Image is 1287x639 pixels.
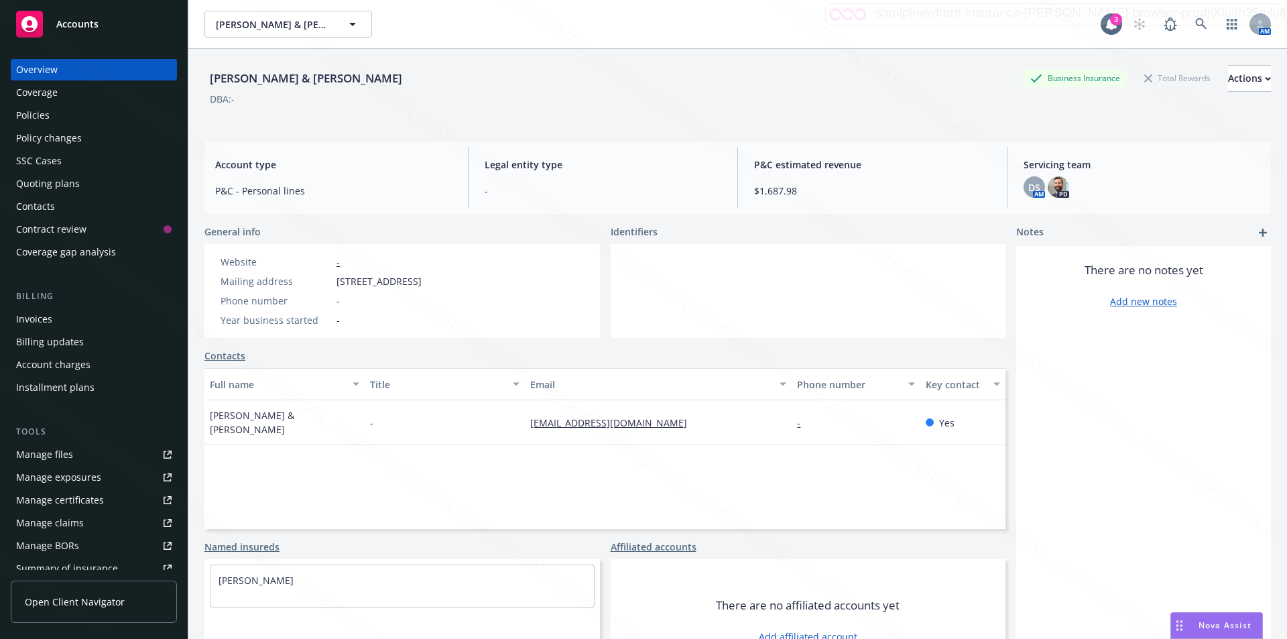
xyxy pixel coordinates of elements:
a: Manage files [11,444,177,465]
a: Contacts [204,349,245,363]
a: Contacts [11,196,177,217]
div: Coverage [16,82,58,103]
div: Total Rewards [1138,70,1217,86]
div: Business Insurance [1024,70,1127,86]
button: Key contact [920,368,1005,400]
div: Key contact [926,377,985,392]
span: DS [1028,180,1040,194]
a: [EMAIL_ADDRESS][DOMAIN_NAME] [530,416,698,429]
a: Add new notes [1110,294,1177,308]
div: Contacts [16,196,55,217]
span: [PERSON_NAME] & [PERSON_NAME] [216,17,332,32]
div: Manage certificates [16,489,104,511]
span: Legal entity type [485,158,721,172]
a: Manage exposures [11,467,177,488]
div: Policy changes [16,127,82,149]
div: Phone number [797,377,900,392]
span: [PERSON_NAME] & [PERSON_NAME] [210,408,359,437]
div: Installment plans [16,377,95,398]
div: Overview [16,59,58,80]
span: $1,687.98 [754,184,991,198]
button: Full name [204,368,365,400]
a: Billing updates [11,331,177,353]
div: Year business started [221,313,331,327]
img: photo [1048,176,1069,198]
span: Account type [215,158,452,172]
a: Report a Bug [1157,11,1184,38]
a: Accounts [11,5,177,43]
a: Policy changes [11,127,177,149]
span: Nova Assist [1199,620,1251,631]
a: add [1255,225,1271,241]
button: [PERSON_NAME] & [PERSON_NAME] [204,11,372,38]
a: Coverage [11,82,177,103]
a: [PERSON_NAME] [219,574,294,587]
span: Accounts [56,19,99,30]
span: There are no affiliated accounts yet [716,597,900,614]
span: Servicing team [1024,158,1260,172]
span: P&C estimated revenue [754,158,991,172]
div: Manage claims [16,512,84,534]
span: - [485,184,721,198]
div: Policies [16,105,50,126]
div: Billing [11,290,177,303]
a: Invoices [11,308,177,330]
span: P&C - Personal lines [215,184,452,198]
span: Open Client Navigator [25,595,125,609]
span: Notes [1016,225,1044,241]
a: - [797,416,811,429]
div: DBA: - [210,92,235,106]
span: - [370,416,373,430]
div: [PERSON_NAME] & [PERSON_NAME] [204,70,408,87]
div: Account charges [16,354,90,375]
a: Affiliated accounts [611,540,696,554]
div: Summary of insurance [16,558,118,579]
span: [STREET_ADDRESS] [336,274,422,288]
div: Manage files [16,444,73,465]
div: 3 [1110,13,1122,25]
button: Title [365,368,525,400]
a: Summary of insurance [11,558,177,579]
button: Actions [1228,65,1271,92]
div: Quoting plans [16,173,80,194]
div: Manage BORs [16,535,79,557]
span: There are no notes yet [1085,262,1203,278]
div: SSC Cases [16,150,62,172]
span: General info [204,225,261,239]
a: Manage claims [11,512,177,534]
a: Named insureds [204,540,280,554]
div: Phone number [221,294,331,308]
div: Invoices [16,308,52,330]
div: Actions [1228,66,1271,91]
div: Email [530,377,772,392]
a: SSC Cases [11,150,177,172]
a: Policies [11,105,177,126]
span: Yes [939,416,955,430]
div: Contract review [16,219,86,240]
a: Overview [11,59,177,80]
a: - [336,255,340,268]
a: Coverage gap analysis [11,241,177,263]
button: Phone number [792,368,920,400]
div: Tools [11,425,177,439]
a: Installment plans [11,377,177,398]
span: - [336,313,340,327]
a: Start snowing [1126,11,1153,38]
div: Full name [210,377,345,392]
div: Manage exposures [16,467,101,488]
div: Mailing address [221,274,331,288]
button: Email [525,368,792,400]
div: Billing updates [16,331,84,353]
div: Drag to move [1171,613,1188,638]
span: Identifiers [611,225,658,239]
a: Switch app [1219,11,1245,38]
a: Manage certificates [11,489,177,511]
a: Search [1188,11,1215,38]
button: Nova Assist [1170,612,1263,639]
a: Account charges [11,354,177,375]
div: Website [221,255,331,269]
div: Coverage gap analysis [16,241,116,263]
a: Contract review [11,219,177,240]
a: Manage BORs [11,535,177,557]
